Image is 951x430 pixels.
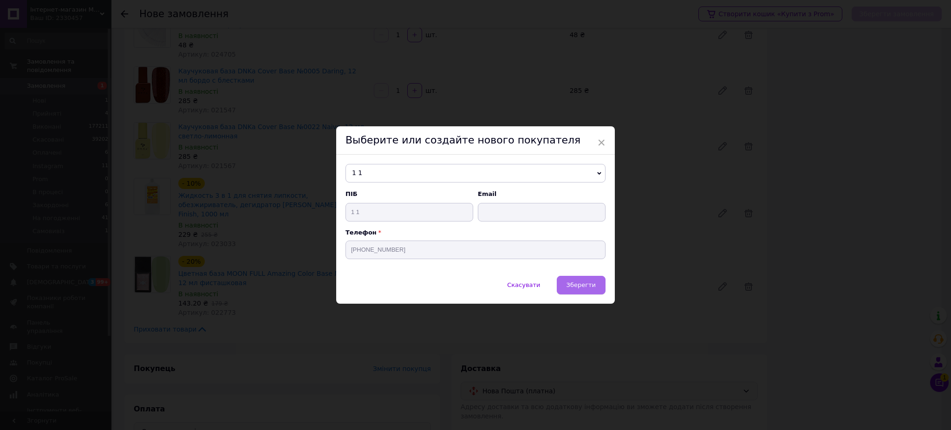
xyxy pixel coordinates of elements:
span: × [597,135,606,150]
p: Телефон [345,229,606,236]
span: Email [478,190,606,198]
div: Выберите или создайте нового покупателя [336,126,615,155]
span: ПІБ [345,190,473,198]
input: +38 096 0000000 [345,241,606,259]
span: Зберегти [567,281,596,288]
span: 1 1 [345,164,606,182]
button: Зберегти [557,276,606,294]
button: Скасувати [497,276,550,294]
span: Скасувати [507,281,540,288]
